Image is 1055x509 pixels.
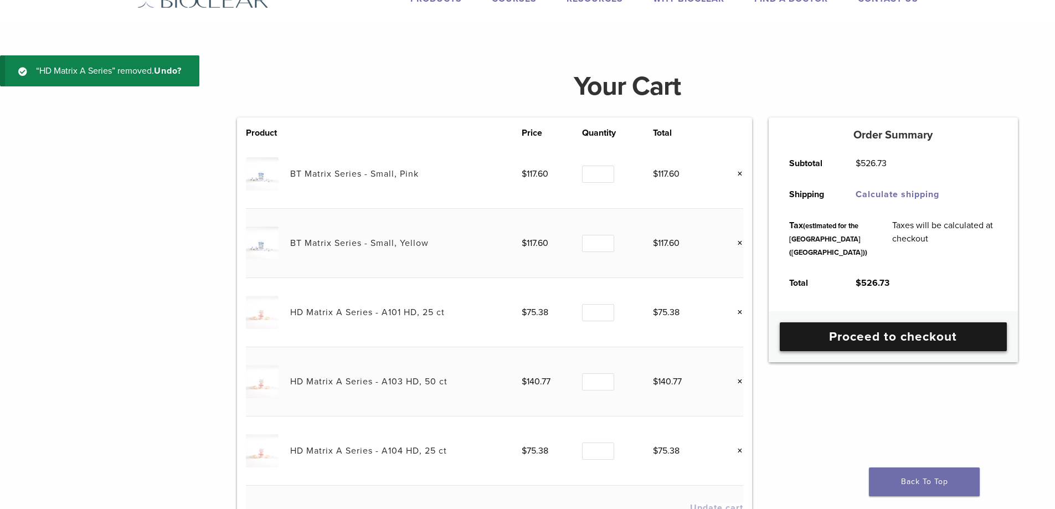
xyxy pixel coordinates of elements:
a: Proceed to checkout [780,322,1007,351]
th: Tax [777,210,880,268]
span: $ [522,168,527,179]
a: Undo? [154,65,182,76]
span: $ [653,168,658,179]
span: $ [856,277,861,289]
th: Total [777,268,843,299]
a: Calculate shipping [856,189,939,200]
a: HD Matrix A Series - A103 HD, 50 ct [290,376,447,387]
bdi: 117.60 [653,238,680,249]
bdi: 140.77 [653,376,682,387]
a: BT Matrix Series - Small, Yellow [290,238,429,249]
th: Quantity [582,126,653,140]
a: Remove this item [729,167,743,181]
a: Remove this item [729,236,743,250]
bdi: 140.77 [522,376,550,387]
span: $ [522,376,527,387]
img: HD Matrix A Series - A101 HD, 25 ct [246,296,279,328]
span: $ [653,238,658,249]
span: $ [653,307,658,318]
th: Shipping [777,179,843,210]
bdi: 117.60 [522,238,548,249]
img: HD Matrix A Series - A104 HD, 25 ct [246,434,279,467]
th: Price [522,126,582,140]
bdi: 526.73 [856,277,889,289]
img: BT Matrix Series - Small, Yellow [246,227,279,259]
bdi: 75.38 [653,445,680,456]
span: $ [653,376,658,387]
img: HD Matrix A Series - A103 HD, 50 ct [246,365,279,398]
a: HD Matrix A Series - A101 HD, 25 ct [290,307,445,318]
h1: Your Cart [229,73,1026,100]
bdi: 526.73 [856,158,887,169]
a: Back To Top [869,467,980,496]
a: Remove this item [729,374,743,389]
bdi: 75.38 [653,307,680,318]
h5: Order Summary [769,128,1018,142]
th: Subtotal [777,148,843,179]
bdi: 117.60 [653,168,680,179]
a: Remove this item [729,444,743,458]
span: $ [522,445,527,456]
th: Total [653,126,713,140]
td: Taxes will be calculated at checkout [880,210,1010,268]
bdi: 75.38 [522,307,548,318]
span: $ [522,307,527,318]
a: BT Matrix Series - Small, Pink [290,168,419,179]
bdi: 75.38 [522,445,548,456]
img: BT Matrix Series - Small, Pink [246,157,279,190]
a: HD Matrix A Series - A104 HD, 25 ct [290,445,447,456]
span: $ [653,445,658,456]
span: $ [522,238,527,249]
small: (estimated for the [GEOGRAPHIC_DATA] ([GEOGRAPHIC_DATA])) [789,222,867,257]
th: Product [246,126,290,140]
span: $ [856,158,861,169]
a: Remove this item [729,305,743,320]
bdi: 117.60 [522,168,548,179]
